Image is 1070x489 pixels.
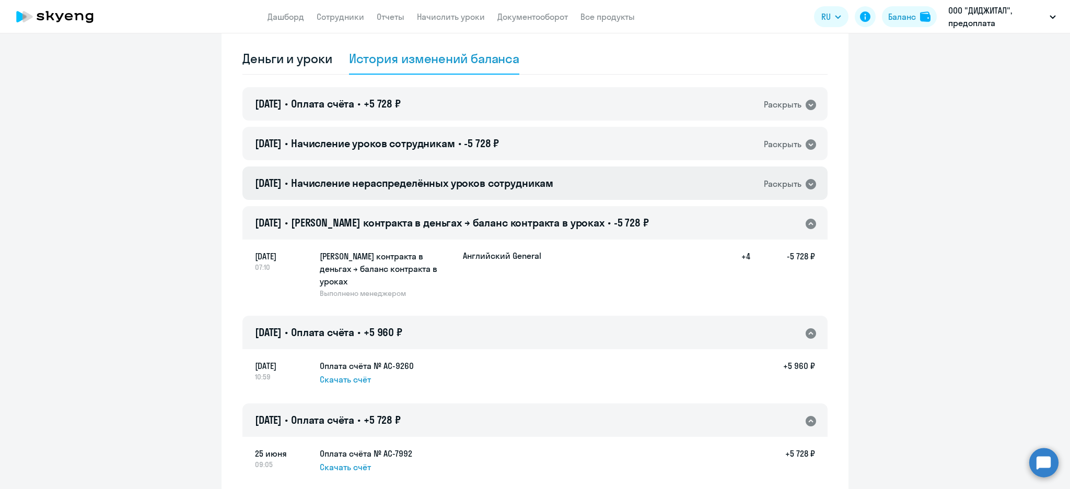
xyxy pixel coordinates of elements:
[285,413,288,426] span: •
[320,461,371,473] span: Скачать счёт
[783,360,815,386] h5: +5 960 ₽
[255,216,282,229] span: [DATE]
[920,11,931,22] img: balance
[255,137,282,150] span: [DATE]
[580,11,635,22] a: Все продукты
[285,176,288,189] span: •
[291,216,604,229] span: [PERSON_NAME] контракта в деньгах → баланс контракта в уроках
[764,177,801,190] div: Раскрыть
[417,11,485,22] a: Начислить уроки
[285,97,288,110] span: •
[464,137,499,150] span: -5 728 ₽
[364,413,401,426] span: +5 728 ₽
[717,250,750,298] h5: +4
[364,326,402,339] span: +5 960 ₽
[821,10,831,23] span: RU
[285,216,288,229] span: •
[364,97,401,110] span: +5 728 ₽
[255,176,282,189] span: [DATE]
[291,326,354,339] span: Оплата счёта
[882,6,937,27] button: Балансbalance
[943,4,1061,29] button: ООО "ДИДЖИТАЛ", предоплата
[267,11,304,22] a: Дашборд
[814,6,848,27] button: RU
[320,373,371,386] span: Скачать счёт
[255,326,282,339] span: [DATE]
[458,137,461,150] span: •
[291,97,354,110] span: Оплата счёта
[255,447,311,460] span: 25 июня
[320,250,455,288] h5: [PERSON_NAME] контракта в деньгах → баланс контракта в уроках
[349,50,520,67] div: История изменений баланса
[357,97,360,110] span: •
[463,250,541,261] p: Английский General
[320,360,414,372] h5: Оплата счёта № AC-9260
[285,326,288,339] span: •
[785,447,815,473] h5: +5 728 ₽
[255,360,311,372] span: [DATE]
[764,138,801,151] div: Раскрыть
[320,289,455,298] p: Выполнено менеджером
[614,216,649,229] span: -5 728 ₽
[291,413,354,426] span: Оплата счёта
[888,10,916,23] div: Баланс
[497,11,568,22] a: Документооборот
[255,372,311,381] span: 10:59
[291,137,455,150] span: Начисление уроков сотрудникам
[317,11,364,22] a: Сотрудники
[377,11,404,22] a: Отчеты
[948,4,1045,29] p: ООО "ДИДЖИТАЛ", предоплата
[242,50,332,67] div: Деньги и уроки
[320,447,412,460] h5: Оплата счёта № AC-7992
[285,137,288,150] span: •
[255,263,311,272] span: 07:10
[764,98,801,111] div: Раскрыть
[750,250,815,298] h5: -5 728 ₽
[255,413,282,426] span: [DATE]
[291,176,553,189] span: Начисление нераспределённых уроков сотрудникам
[255,250,311,263] span: [DATE]
[357,326,360,339] span: •
[357,413,360,426] span: •
[255,97,282,110] span: [DATE]
[255,460,311,469] span: 09:05
[608,216,611,229] span: •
